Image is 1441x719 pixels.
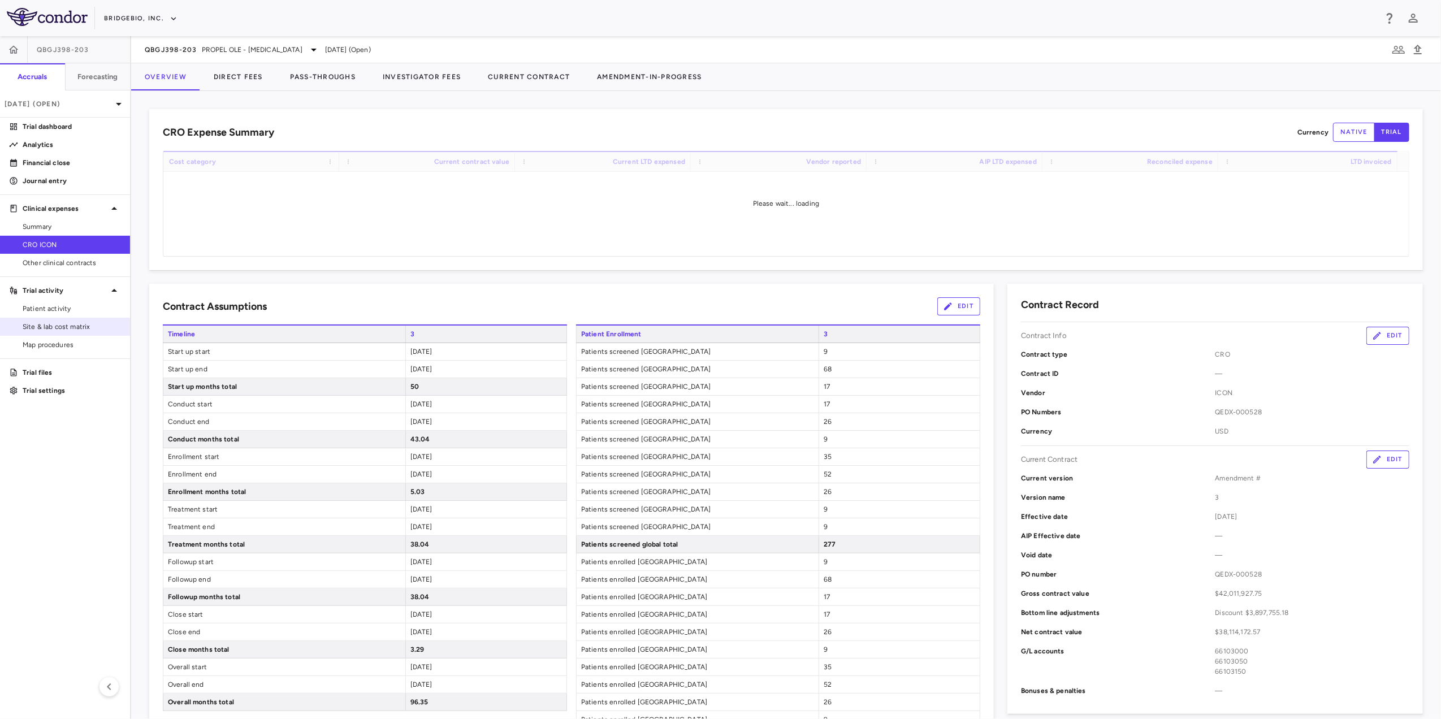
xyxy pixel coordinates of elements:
span: Patients screened [GEOGRAPHIC_DATA] [577,361,819,378]
span: USD [1215,426,1410,436]
p: Contract Info [1021,331,1067,341]
span: Patients enrolled [GEOGRAPHIC_DATA] [577,588,819,605]
p: Bonuses & penalties [1021,686,1215,696]
span: Followup months total [163,588,405,605]
span: 9 [824,505,828,513]
p: PO number [1021,569,1215,579]
span: Followup end [163,571,405,588]
span: Start up start [163,343,405,360]
p: Vendor [1021,388,1215,398]
div: 66103050 [1215,656,1410,666]
span: 3 [819,326,980,343]
span: 9 [824,523,828,531]
span: [DATE] [410,628,432,636]
span: 9 [824,646,828,653]
span: Treatment end [163,518,405,535]
span: 3.29 [410,646,425,653]
p: Financial close [23,158,121,168]
span: Enrollment end [163,466,405,483]
span: 96.35 [410,698,429,706]
button: Pass-Throughs [276,63,369,90]
span: Patients screened [GEOGRAPHIC_DATA] [577,483,819,500]
span: Patients enrolled [GEOGRAPHIC_DATA] [577,553,819,570]
span: Conduct end [163,413,405,430]
p: Clinical expenses [23,203,107,214]
p: Net contract value [1021,627,1215,637]
span: Patient Enrollment [576,326,819,343]
span: Map procedures [23,340,121,350]
button: Edit [937,297,980,315]
span: Patients enrolled [GEOGRAPHIC_DATA] [577,571,819,588]
p: Current Contract [1021,454,1077,465]
span: Patients screened [GEOGRAPHIC_DATA] [577,396,819,413]
span: ICON [1215,388,1410,398]
span: 26 [824,628,832,636]
span: Overall start [163,659,405,675]
span: QEDX-000528 [1215,407,1410,417]
button: native [1333,123,1375,142]
h6: Contract Assumptions [163,299,267,314]
p: Void date [1021,550,1215,560]
span: [DATE] [410,453,432,461]
span: [DATE] [410,400,432,408]
span: 26 [824,488,832,496]
span: Patients screened [GEOGRAPHIC_DATA] [577,466,819,483]
span: [DATE] (Open) [325,45,371,55]
span: Patients screened [GEOGRAPHIC_DATA] [577,413,819,430]
span: 17 [824,400,830,408]
p: Gross contract value [1021,588,1215,599]
h6: CRO Expense Summary [163,125,274,140]
span: 3 [405,326,567,343]
span: [DATE] [410,575,432,583]
span: [DATE] [1215,512,1410,522]
span: — [1215,550,1410,560]
p: Trial dashboard [23,122,121,132]
span: Overall months total [163,694,405,711]
span: Treatment months total [163,536,405,553]
span: Amendment # [1215,473,1410,483]
span: CRO ICON [23,240,121,250]
span: [DATE] [410,418,432,426]
span: 17 [824,610,830,618]
span: 38.04 [410,540,430,548]
span: Site & lab cost matrix [23,322,121,332]
span: Patients screened [GEOGRAPHIC_DATA] [577,343,819,360]
span: Overall end [163,676,405,693]
button: BridgeBio, Inc. [104,10,178,28]
span: [DATE] [410,505,432,513]
button: Investigator Fees [369,63,474,90]
span: 3 [1215,492,1410,503]
span: 26 [824,418,832,426]
span: Patients screened [GEOGRAPHIC_DATA] [577,378,819,395]
span: [DATE] [410,348,432,356]
span: Followup start [163,553,405,570]
span: Conduct start [163,396,405,413]
span: [DATE] [410,523,432,531]
p: [DATE] (Open) [5,99,112,109]
span: 38.04 [410,593,430,601]
span: [DATE] [410,558,432,566]
p: Analytics [23,140,121,150]
p: Trial files [23,367,121,378]
span: QBGJ398-203 [37,45,89,54]
span: — [1215,369,1410,379]
span: Patients screened [GEOGRAPHIC_DATA] [577,518,819,535]
span: Patients screened [GEOGRAPHIC_DATA] [577,431,819,448]
p: PO Numbers [1021,407,1215,417]
span: Start up end [163,361,405,378]
span: 52 [824,681,832,688]
span: [DATE] [410,365,432,373]
button: Direct Fees [200,63,276,90]
p: Current version [1021,473,1215,483]
p: Trial settings [23,386,121,396]
p: Version name [1021,492,1215,503]
span: Please wait... loading [753,200,819,207]
span: Patients enrolled [GEOGRAPHIC_DATA] [577,659,819,675]
span: [DATE] [410,610,432,618]
span: [DATE] [410,681,432,688]
p: Contract type [1021,349,1215,359]
span: 68 [824,575,832,583]
span: Timeline [163,326,405,343]
h6: Forecasting [77,72,118,82]
span: [DATE] [410,470,432,478]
